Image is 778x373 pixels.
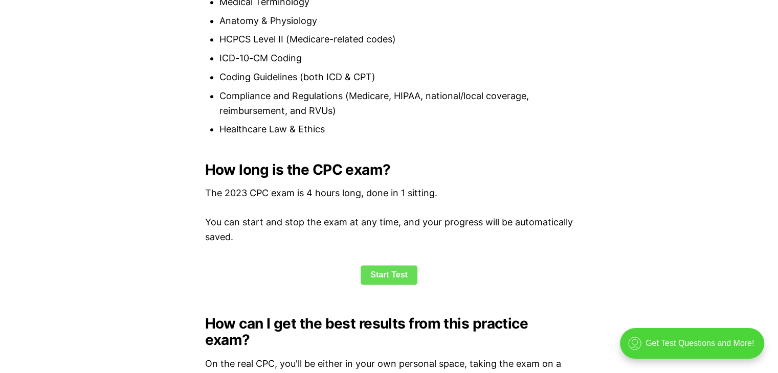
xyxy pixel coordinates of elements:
iframe: portal-trigger [611,323,778,373]
li: Anatomy & Physiology [219,14,573,29]
li: Healthcare Law & Ethics [219,122,573,137]
p: You can start and stop the exam at any time, and your progress will be automatically saved. [205,215,573,245]
p: The 2023 CPC exam is 4 hours long, done in 1 sitting. [205,186,573,201]
li: HCPCS Level II (Medicare-related codes) [219,32,573,47]
a: Start Test [361,265,417,285]
li: Compliance and Regulations (Medicare, HIPAA, national/local coverage, reimbursement, and RVUs) [219,89,573,119]
h2: How long is the CPC exam? [205,161,573,178]
h2: How can I get the best results from this practice exam? [205,315,573,348]
li: ICD-10-CM Coding [219,51,573,66]
li: Coding Guidelines (both ICD & CPT) [219,70,573,85]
